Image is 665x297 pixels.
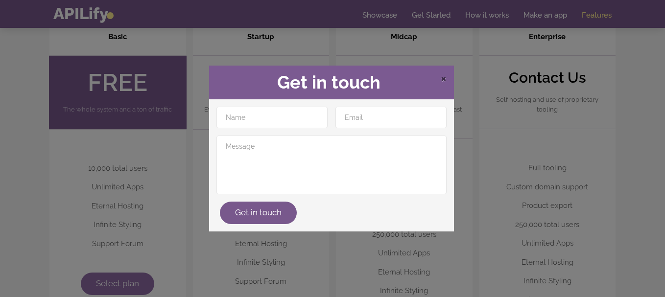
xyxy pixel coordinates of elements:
[220,202,297,224] button: Get in touch
[441,72,447,84] span: Close
[216,107,328,128] input: Name
[335,107,447,128] input: Email
[216,73,447,92] h2: Get in touch
[441,70,447,85] span: ×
